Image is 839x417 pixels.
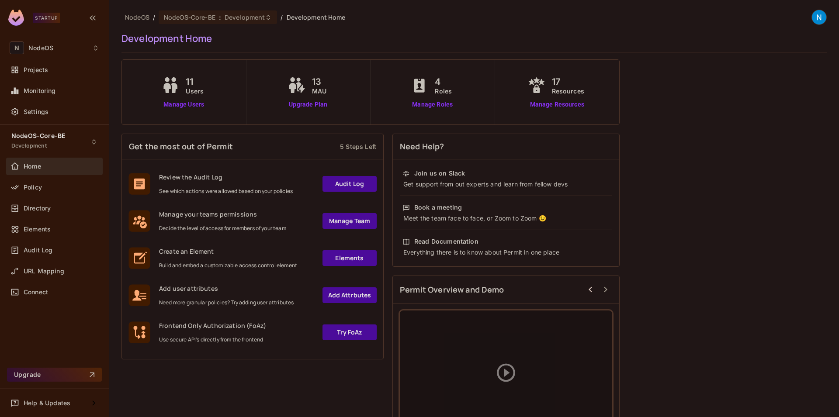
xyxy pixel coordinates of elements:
div: Everything there is to know about Permit in one place [402,248,610,257]
span: N [10,41,24,54]
span: Use secure API's directly from the frontend [159,336,266,343]
span: Roles [435,86,452,96]
div: Get support from out experts and learn from fellow devs [402,180,610,189]
span: 13 [312,75,326,88]
span: Elements [24,226,51,233]
div: Read Documentation [414,237,478,246]
div: 5 Steps Left [340,142,376,151]
li: / [153,13,155,21]
span: : [218,14,222,21]
a: Upgrade Plan [286,100,331,109]
li: / [281,13,283,21]
a: Elements [322,250,377,266]
div: Meet the team face to face, or Zoom to Zoom 😉 [402,214,610,223]
a: Try FoAz [322,324,377,340]
span: Settings [24,108,49,115]
a: Manage Roles [409,100,456,109]
span: Monitoring [24,87,56,94]
span: Permit Overview and Demo [400,284,504,295]
span: Users [186,86,204,96]
span: Development [225,13,265,21]
span: Home [24,163,42,170]
div: Join us on Slack [414,169,465,178]
span: Create an Element [159,247,297,255]
span: Frontend Only Authorization (FoAz) [159,321,266,330]
span: the active workspace [125,13,149,21]
span: Development Home [287,13,346,21]
a: Manage Resources [526,100,589,109]
span: NodeOS-Core-BE [11,132,65,139]
a: Manage Users [159,100,208,109]
a: Manage Team [322,213,377,229]
span: Audit Log [24,247,52,254]
button: Upgrade [7,368,102,382]
a: Audit Log [322,176,377,192]
span: Resources [552,86,584,96]
span: 17 [552,75,584,88]
span: Manage your teams permissions [159,210,286,218]
span: Directory [24,205,51,212]
span: 11 [186,75,204,88]
a: Add Attrbutes [322,287,377,303]
span: Need Help? [400,141,444,152]
span: NodeOS-Core-BE [164,13,215,21]
span: Build and embed a customizable access control element [159,262,297,269]
img: NodeOS [812,10,826,24]
span: Policy [24,184,42,191]
span: Decide the level of access for members of your team [159,225,286,232]
span: 4 [435,75,452,88]
span: Development [11,142,47,149]
span: See which actions were allowed based on your policies [159,188,293,195]
img: SReyMgAAAABJRU5ErkJggg== [8,10,24,26]
span: MAU [312,86,326,96]
span: URL Mapping [24,268,64,275]
span: Projects [24,66,48,73]
span: Help & Updates [24,400,70,407]
span: Get the most out of Permit [129,141,233,152]
span: Workspace: NodeOS [28,45,53,52]
span: Connect [24,289,48,296]
span: Review the Audit Log [159,173,293,181]
span: Need more granular policies? Try adding user attributes [159,299,294,306]
div: Startup [33,13,60,23]
div: Book a meeting [414,203,462,212]
span: Add user attributes [159,284,294,293]
div: Development Home [121,32,822,45]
